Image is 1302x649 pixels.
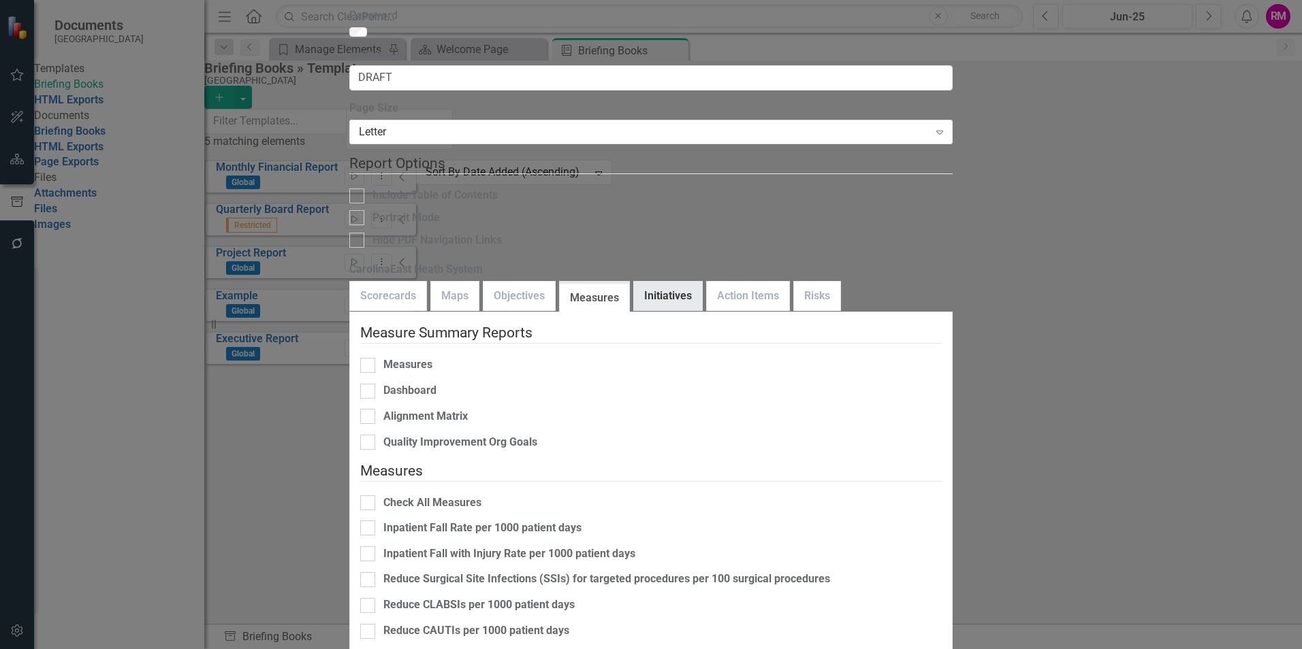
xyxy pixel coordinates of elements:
[383,597,575,613] div: Reduce CLABSIs per 1000 patient days
[383,435,537,450] div: Quality Improvement Org Goals
[794,282,840,311] a: Risks
[383,409,468,425] div: Alignment Matrix
[372,188,498,203] div: Include Table of Contents
[707,282,789,311] a: Action Items
[383,546,635,562] div: Inpatient Fall with Injury Rate per 1000 patient days
[372,210,440,226] div: Portrait Mode
[383,495,481,511] div: Check All Measures
[349,153,953,174] legend: Report Options
[634,282,702,311] a: Initiatives
[349,47,953,63] label: Watermark
[350,282,426,311] a: Scorecards
[431,282,479,311] a: Maps
[349,101,953,116] label: Page Size
[383,623,569,639] div: Reduce CAUTIs per 1000 patient days
[360,461,942,482] legend: Measures
[349,8,953,24] label: Password
[360,322,942,344] legend: Measure Summary Reports
[349,262,953,278] label: CarolinaEast Heath System
[383,383,436,399] div: Dashboard
[483,282,555,311] a: Objectives
[383,571,830,587] div: Reduce Surgical Site Infections (SSIs) for targeted procedures per 100 surgical procedures
[383,357,432,373] div: Measures
[372,233,502,248] div: Hide PDF Navigation Links
[359,124,929,140] div: Letter
[383,520,582,536] div: Inpatient Fall Rate per 1000 patient days
[560,284,629,313] a: Measures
